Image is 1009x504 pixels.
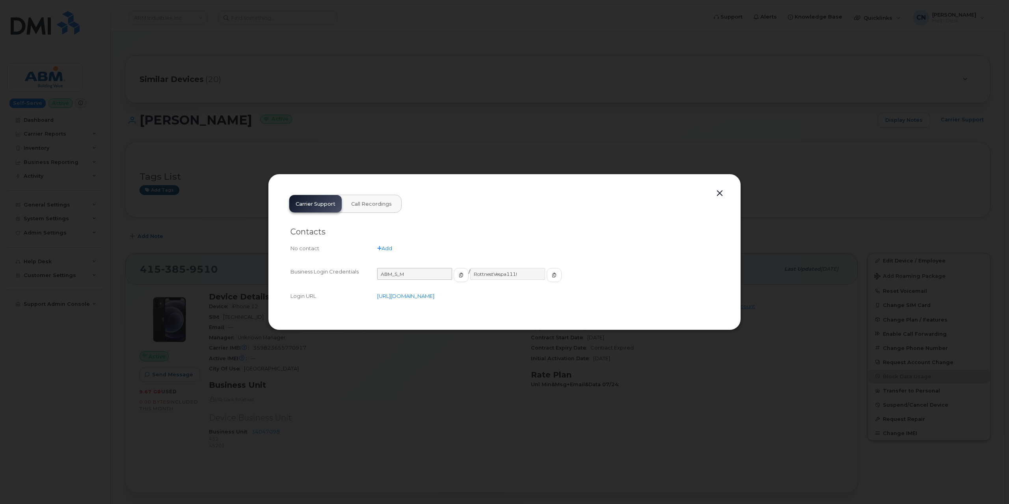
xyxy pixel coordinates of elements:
[454,268,469,282] button: copy to clipboard
[290,268,377,289] div: Business Login Credentials
[377,268,719,289] div: /
[351,201,392,207] span: Call Recordings
[290,292,377,300] div: Login URL
[377,293,434,299] a: [URL][DOMAIN_NAME]
[290,245,377,252] div: No contact
[547,268,562,282] button: copy to clipboard
[377,245,392,251] a: Add
[290,227,719,237] h2: Contacts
